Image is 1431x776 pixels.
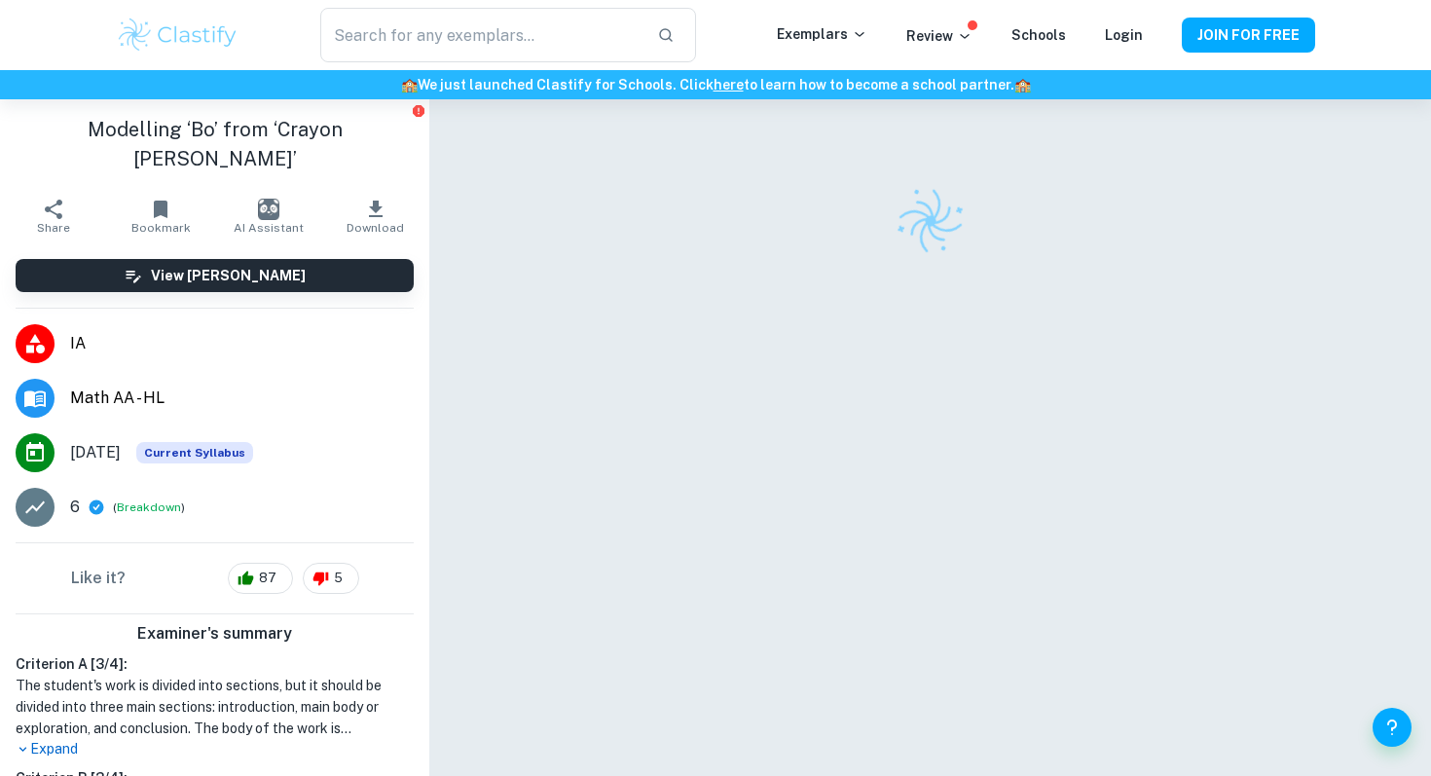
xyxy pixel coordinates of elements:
span: IA [70,332,414,355]
span: 🏫 [1014,77,1031,92]
a: Login [1105,27,1143,43]
button: Breakdown [117,499,181,516]
span: Download [347,221,404,235]
button: AI Assistant [215,189,322,243]
button: Download [322,189,429,243]
span: 5 [323,569,353,588]
button: JOIN FOR FREE [1182,18,1315,53]
p: 6 [70,496,80,519]
button: View [PERSON_NAME] [16,259,414,292]
span: Share [37,221,70,235]
h6: View [PERSON_NAME] [151,265,306,286]
img: Clastify logo [116,16,239,55]
span: ( ) [113,499,185,517]
img: AI Assistant [258,199,279,220]
p: Exemplars [777,23,867,45]
p: Review [906,25,972,47]
span: Bookmark [131,221,191,235]
h6: Examiner's summary [8,622,422,646]
img: Clastify logo [886,176,975,266]
span: [DATE] [70,441,121,464]
span: Current Syllabus [136,442,253,463]
span: 🏫 [401,77,418,92]
div: 5 [303,563,359,594]
div: 87 [228,563,293,594]
div: This exemplar is based on the current syllabus. Feel free to refer to it for inspiration/ideas wh... [136,442,253,463]
h6: We just launched Clastify for Schools. Click to learn how to become a school partner. [4,74,1427,95]
button: Help and Feedback [1373,708,1412,747]
input: Search for any exemplars... [320,8,642,62]
h6: Criterion A [ 3 / 4 ]: [16,653,414,675]
span: Math AA - HL [70,387,414,410]
span: AI Assistant [234,221,304,235]
a: Schools [1011,27,1066,43]
a: here [714,77,744,92]
h1: Modelling ‘Bo’ from ‘Crayon [PERSON_NAME]’ [16,115,414,173]
span: 87 [248,569,287,588]
p: Expand [16,739,414,759]
h6: Like it? [71,567,126,590]
button: Report issue [411,103,425,118]
h1: The student's work is divided into sections, but it should be divided into three main sections: i... [16,675,414,739]
button: Bookmark [107,189,214,243]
